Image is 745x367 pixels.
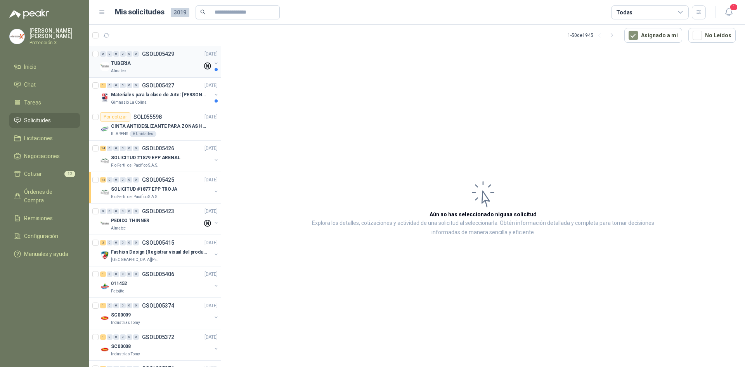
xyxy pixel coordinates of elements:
p: [DATE] [204,176,218,184]
p: [DATE] [204,50,218,58]
div: 0 [107,303,113,308]
p: Explora los detalles, cotizaciones y actividad de una solicitud al seleccionarla. Obtén informaci... [299,219,667,237]
p: Materiales para la clase de Arte: [PERSON_NAME] [111,91,208,99]
div: 0 [107,334,113,340]
div: 12 [100,177,106,183]
span: Remisiones [24,214,53,223]
div: 0 [133,51,139,57]
p: Fashion Design (Registrar visual del producto) [111,249,208,256]
p: SOLICITUD #1877 EPP TROJA [111,186,177,193]
div: 0 [113,209,119,214]
span: 12 [64,171,75,177]
div: 0 [113,146,119,151]
p: GSOL005415 [142,240,174,245]
div: 0 [107,240,113,245]
div: 1 [100,334,106,340]
span: Licitaciones [24,134,53,143]
div: 0 [133,240,139,245]
p: SC00008 [111,343,131,350]
a: Solicitudes [9,113,80,128]
img: Company Logo [100,313,109,323]
p: GSOL005406 [142,271,174,277]
p: [DATE] [204,239,218,247]
div: 0 [126,334,132,340]
img: Company Logo [100,156,109,165]
img: Company Logo [100,282,109,291]
img: Company Logo [100,188,109,197]
p: [PERSON_NAME] [PERSON_NAME] [29,28,80,39]
div: Todas [616,8,632,17]
span: Chat [24,80,36,89]
a: 14 0 0 0 0 0 GSOL005426[DATE] Company LogoSOLICITUD #1879 EPP ARENALRio Fertil del Pacífico S.A.S. [100,144,219,169]
div: 0 [126,303,132,308]
div: 0 [120,209,126,214]
a: Tareas [9,95,80,110]
a: 12 0 0 0 0 0 GSOL005425[DATE] Company LogoSOLICITUD #1877 EPP TROJARio Fertil del Pacífico S.A.S. [100,175,219,200]
h1: Mis solicitudes [115,7,165,18]
div: 0 [113,83,119,88]
p: GSOL005372 [142,334,174,340]
div: 0 [107,51,113,57]
span: Negociaciones [24,152,60,160]
p: [DATE] [204,113,218,121]
div: 0 [133,334,139,340]
div: 0 [120,146,126,151]
a: Configuración [9,229,80,244]
div: 0 [120,334,126,340]
a: Remisiones [9,211,80,226]
a: Licitaciones [9,131,80,146]
img: Company Logo [100,219,109,228]
div: 1 - 50 de 1945 [568,29,618,42]
div: 0 [126,51,132,57]
p: [DATE] [204,208,218,215]
p: TUBERIA [111,60,131,67]
p: GSOL005427 [142,83,174,88]
a: Chat [9,77,80,92]
p: Rio Fertil del Pacífico S.A.S. [111,162,158,169]
div: 0 [120,51,126,57]
div: 0 [133,271,139,277]
p: [DATE] [204,271,218,278]
span: 3019 [171,8,189,17]
a: 1 0 0 0 0 0 GSOL005406[DATE] Company Logo011452Patojito [100,270,219,294]
p: [DATE] [204,302,218,310]
div: 0 [113,51,119,57]
span: search [200,9,206,15]
div: 2 [100,240,106,245]
div: 0 [126,83,132,88]
a: Órdenes de Compra [9,184,80,208]
h3: Aún no has seleccionado niguna solicitud [430,210,537,219]
div: 0 [126,271,132,277]
div: 0 [113,334,119,340]
p: Industrias Tomy [111,320,140,326]
a: Manuales y ayuda [9,247,80,261]
div: 0 [126,209,132,214]
a: Negociaciones [9,149,80,163]
p: Almatec [111,68,126,74]
a: Cotizar12 [9,167,80,181]
p: Rio Fertil del Pacífico S.A.S. [111,194,158,200]
span: Inicio [24,63,36,71]
div: 0 [120,271,126,277]
p: [DATE] [204,82,218,89]
div: 0 [120,240,126,245]
img: Company Logo [100,345,109,354]
p: Protección X [29,40,80,45]
a: 0 0 0 0 0 0 GSOL005423[DATE] Company LogoPEDIDO THINNERAlmatec [100,207,219,231]
div: 0 [126,177,132,183]
button: 1 [722,5,736,19]
a: 1 0 0 0 0 0 GSOL005372[DATE] Company LogoSC00008Industrias Tomy [100,332,219,357]
p: GSOL005425 [142,177,174,183]
span: Tareas [24,98,41,107]
p: SC00009 [111,311,131,319]
div: Por cotizar [100,112,130,122]
p: [DATE] [204,145,218,152]
div: 14 [100,146,106,151]
img: Company Logo [100,62,109,71]
p: [GEOGRAPHIC_DATA][PERSON_NAME] [111,257,160,263]
p: Industrias Tomy [111,351,140,357]
span: Configuración [24,232,58,240]
a: 2 0 0 0 0 0 GSOL005415[DATE] Company LogoFashion Design (Registrar visual del producto)[GEOGRAPHI... [100,238,219,263]
p: [DATE] [204,334,218,341]
p: Almatec [111,225,126,231]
